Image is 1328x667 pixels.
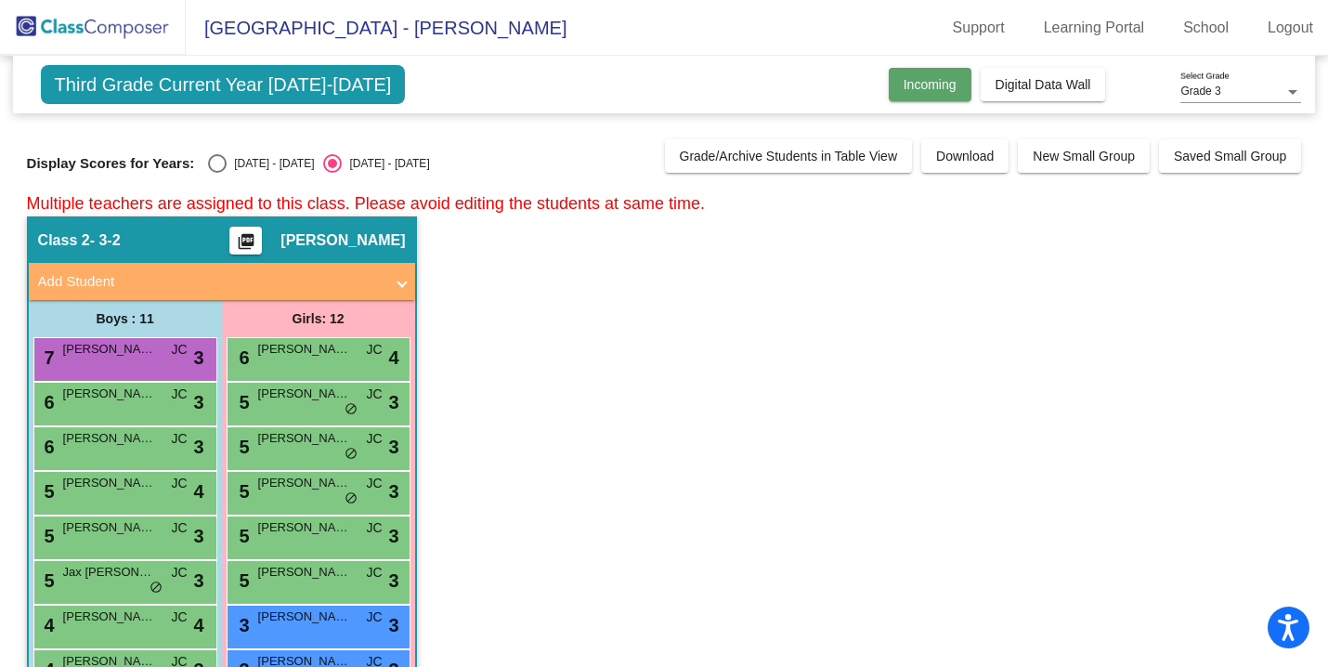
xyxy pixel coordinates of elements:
[388,433,398,461] span: 3
[63,340,156,359] span: [PERSON_NAME]
[889,68,971,101] button: Incoming
[388,477,398,505] span: 3
[227,155,314,172] div: [DATE] - [DATE]
[40,526,55,546] span: 5
[193,433,203,461] span: 3
[1018,139,1150,173] button: New Small Group
[366,385,382,404] span: JC
[1033,149,1135,163] span: New Small Group
[665,139,913,173] button: Grade/Archive Students in Table View
[938,13,1020,43] a: Support
[171,429,187,449] span: JC
[193,522,203,550] span: 3
[280,231,405,250] span: [PERSON_NAME]
[366,340,382,360] span: JC
[388,344,398,372] span: 4
[258,608,351,626] span: [PERSON_NAME]
[29,300,222,337] div: Boys : 11
[27,155,195,172] span: Display Scores for Years:
[258,518,351,537] span: [PERSON_NAME]
[921,139,1009,173] button: Download
[345,447,358,462] span: do_not_disturb_alt
[63,518,156,537] span: [PERSON_NAME]
[1253,13,1328,43] a: Logout
[345,402,358,417] span: do_not_disturb_alt
[193,567,203,595] span: 3
[235,615,250,635] span: 3
[345,491,358,506] span: do_not_disturb_alt
[366,608,382,627] span: JC
[366,518,382,538] span: JC
[193,344,203,372] span: 3
[258,563,351,582] span: [PERSON_NAME]
[63,608,156,626] span: [PERSON_NAME] [PERSON_NAME]
[193,611,203,639] span: 4
[90,231,121,250] span: - 3-2
[63,429,156,448] span: [PERSON_NAME]
[186,13,566,43] span: [GEOGRAPHIC_DATA] - [PERSON_NAME]
[208,154,429,173] mat-radio-group: Select an option
[171,518,187,538] span: JC
[38,271,384,293] mat-panel-title: Add Student
[235,347,250,368] span: 6
[366,563,382,582] span: JC
[1159,139,1301,173] button: Saved Small Group
[40,615,55,635] span: 4
[40,437,55,457] span: 6
[63,474,156,492] span: [PERSON_NAME]
[235,392,250,412] span: 5
[171,563,187,582] span: JC
[366,429,382,449] span: JC
[996,77,1091,92] span: Digital Data Wall
[936,149,994,163] span: Download
[193,388,203,416] span: 3
[27,194,705,213] span: Multiple teachers are assigned to this class. Please avoid editing the students at same time.
[29,263,415,300] mat-expansion-panel-header: Add Student
[40,570,55,591] span: 5
[258,385,351,403] span: [PERSON_NAME]
[388,567,398,595] span: 3
[38,231,90,250] span: Class 2
[171,608,187,627] span: JC
[150,581,163,595] span: do_not_disturb_alt
[235,481,250,502] span: 5
[222,300,415,337] div: Girls: 12
[388,522,398,550] span: 3
[235,570,250,591] span: 5
[235,437,250,457] span: 5
[258,429,351,448] span: [PERSON_NAME]
[63,563,156,582] span: Jax [PERSON_NAME]
[1168,13,1243,43] a: School
[235,232,257,258] mat-icon: picture_as_pdf
[171,474,187,493] span: JC
[680,149,898,163] span: Grade/Archive Students in Table View
[1180,85,1220,98] span: Grade 3
[366,474,382,493] span: JC
[258,474,351,492] span: [PERSON_NAME]
[40,481,55,502] span: 5
[193,477,203,505] span: 4
[388,611,398,639] span: 3
[40,392,55,412] span: 6
[388,388,398,416] span: 3
[258,340,351,359] span: [PERSON_NAME]
[1174,149,1286,163] span: Saved Small Group
[171,340,187,360] span: JC
[981,68,1106,101] button: Digital Data Wall
[229,227,262,255] button: Print Students Details
[1029,13,1160,43] a: Learning Portal
[41,65,406,104] span: Third Grade Current Year [DATE]-[DATE]
[63,385,156,403] span: [PERSON_NAME]
[904,77,957,92] span: Incoming
[40,347,55,368] span: 7
[342,155,429,172] div: [DATE] - [DATE]
[235,526,250,546] span: 5
[171,385,187,404] span: JC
